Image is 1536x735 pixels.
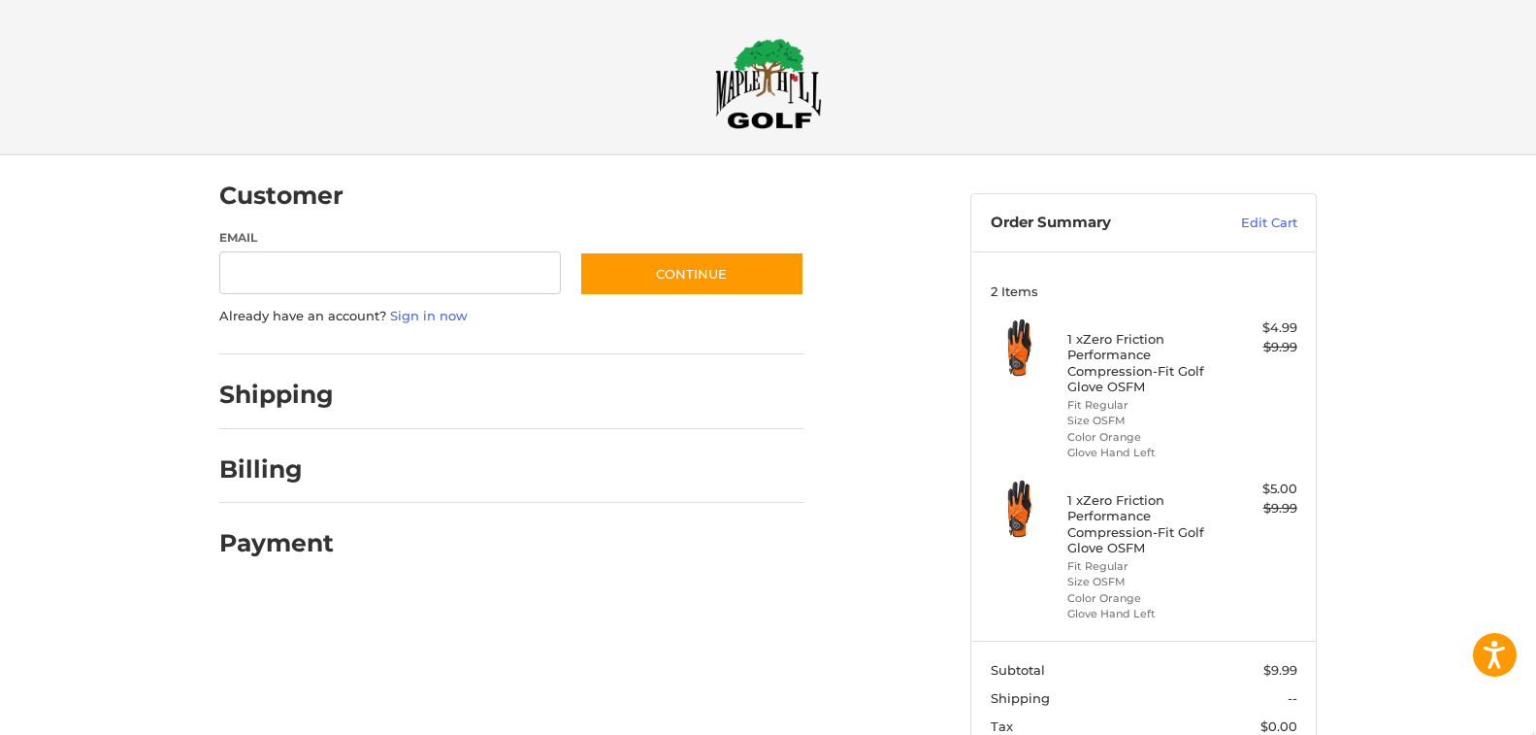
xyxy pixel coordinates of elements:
div: $9.99 [1221,338,1297,357]
li: Glove Hand Left [1067,445,1216,461]
li: Size OSFM [1067,574,1216,590]
a: Sign in now [390,308,468,323]
p: Already have an account? [219,307,804,326]
h3: Order Summary [991,214,1199,233]
div: $9.99 [1221,499,1297,518]
h4: 1 x Zero Friction Performance Compression-Fit Golf Glove OSFM [1067,331,1216,394]
img: Maple Hill Golf [715,38,822,129]
h4: 1 x Zero Friction Performance Compression-Fit Golf Glove OSFM [1067,492,1216,555]
span: Tax [991,718,1013,734]
span: -- [1288,690,1297,706]
div: $5.00 [1221,480,1297,499]
h2: Customer [219,181,343,211]
label: Email [219,229,561,247]
li: Fit Regular [1067,558,1216,575]
li: Glove Hand Left [1067,606,1216,622]
h2: Shipping [219,380,334,410]
span: $9.99 [1263,662,1297,678]
span: Subtotal [991,662,1045,678]
span: $0.00 [1260,718,1297,734]
li: Color Orange [1067,429,1216,446]
div: $4.99 [1221,318,1297,338]
li: Size OSFM [1067,413,1216,429]
li: Fit Regular [1067,397,1216,414]
span: Shipping [991,690,1050,706]
h3: 2 Items [991,284,1297,299]
h2: Billing [219,454,333,484]
li: Color Orange [1067,590,1216,607]
a: Edit Cart [1199,214,1297,233]
h2: Payment [219,528,334,558]
button: Continue [579,251,804,296]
